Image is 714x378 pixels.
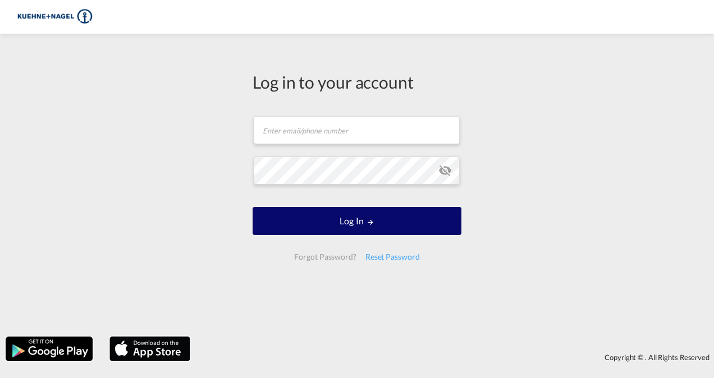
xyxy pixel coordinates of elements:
div: Copyright © . All Rights Reserved [196,348,714,367]
img: apple.png [108,335,191,362]
img: 36441310f41511efafde313da40ec4a4.png [17,4,93,30]
div: Reset Password [361,247,424,267]
div: Forgot Password? [290,247,360,267]
md-icon: icon-eye-off [438,164,452,177]
input: Enter email/phone number [254,116,460,144]
button: LOGIN [253,207,461,235]
img: google.png [4,335,94,362]
div: Log in to your account [253,70,461,94]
